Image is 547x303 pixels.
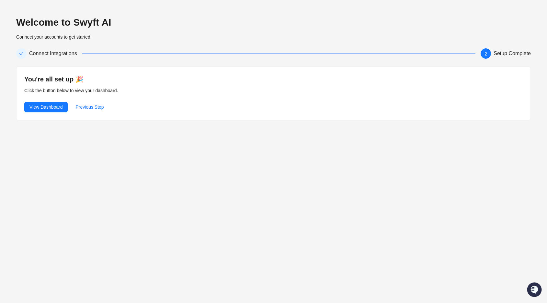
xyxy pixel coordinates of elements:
div: 📚 [6,91,12,97]
a: Powered byPylon [46,106,78,112]
iframe: Open customer support [526,282,544,299]
span: check [19,51,24,56]
div: Setup Complete [494,48,531,59]
h2: How can we help? [6,36,118,47]
img: 5124521997842_fc6d7dfcefe973c2e489_88.png [6,59,18,70]
span: View Dashboard [29,103,63,111]
span: Pylon [64,107,78,112]
span: Docs [13,91,24,97]
a: 📚Docs [4,88,27,100]
div: Start new chat [22,59,106,65]
button: Start new chat [110,61,118,68]
span: Click the button below to view your dashboard. [24,88,118,93]
button: View Dashboard [24,102,68,112]
img: Swyft AI [6,6,19,19]
a: 📶Status [27,88,52,100]
h2: Welcome to Swyft AI [16,16,531,29]
span: Status [36,91,50,97]
div: Connect Integrations [29,48,82,59]
h4: You're all set up 🎉 [24,75,523,84]
button: Previous Step [70,102,109,112]
span: 2 [484,51,487,56]
p: Welcome 👋 [6,26,118,36]
span: Previous Step [75,103,104,111]
span: Connect your accounts to get started. [16,34,92,40]
div: We're available if you need us! [22,65,82,70]
div: 📶 [29,91,34,97]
